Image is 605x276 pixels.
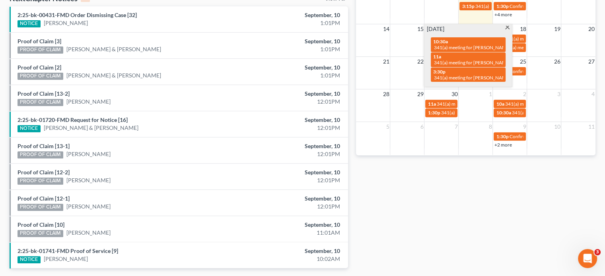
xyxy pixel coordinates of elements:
[436,101,513,107] span: 341(a) meeting for [PERSON_NAME]
[18,195,70,202] a: Proof of Claim [12-1]
[18,125,41,132] div: NOTICE
[18,116,128,123] a: 2:25-bk-01720-FMD Request for Notice [16]
[450,89,458,99] span: 30
[18,151,63,158] div: PROOF OF CLAIM
[475,3,552,9] span: 341(a) meeting for [PERSON_NAME]
[238,19,340,27] div: 1:01PM
[553,57,561,66] span: 26
[66,45,161,53] a: [PERSON_NAME] & [PERSON_NAME]
[238,195,340,203] div: September, 10
[462,3,474,9] span: 3:15p
[519,57,527,66] span: 25
[434,75,553,81] span: 341(a) meeting for [PERSON_NAME] & [PERSON_NAME]
[66,150,111,158] a: [PERSON_NAME]
[496,101,504,107] span: 10a
[66,229,111,237] a: [PERSON_NAME]
[238,247,340,255] div: September, 10
[433,69,445,75] span: 3:30p
[594,249,601,255] span: 3
[18,64,61,71] a: Proof of Claim [2]
[433,39,448,44] span: 10:30a
[238,221,340,229] div: September, 10
[488,89,492,99] span: 1
[66,98,111,106] a: [PERSON_NAME]
[522,89,527,99] span: 2
[44,124,138,132] a: [PERSON_NAME] & [PERSON_NAME]
[238,71,340,79] div: 1:01PM
[238,37,340,45] div: September, 10
[385,122,390,131] span: 5
[18,143,70,149] a: Proof of Claim [13-1]
[44,19,88,27] a: [PERSON_NAME]
[488,122,492,131] span: 8
[18,46,63,54] div: PROOF OF CLAIM
[238,229,340,237] div: 11:01AM
[238,142,340,150] div: September, 10
[591,89,595,99] span: 4
[18,247,118,254] a: 2:25-bk-01741-FMD Proof of Service [9]
[553,122,561,131] span: 10
[587,57,595,66] span: 27
[433,54,441,60] span: 11a
[18,20,41,27] div: NOTICE
[66,203,111,210] a: [PERSON_NAME]
[238,45,340,53] div: 1:01PM
[18,90,70,97] a: Proof of Claim [13-2]
[434,44,511,50] span: 341(a) meeting for [PERSON_NAME]
[238,90,340,98] div: September, 10
[18,230,63,237] div: PROOF OF CLAIM
[522,122,527,131] span: 9
[66,71,161,79] a: [PERSON_NAME] & [PERSON_NAME]
[496,3,508,9] span: 1:30p
[18,204,63,211] div: PROOF OF CLAIM
[578,249,597,268] iframe: Intercom live chat
[18,73,63,80] div: PROOF OF CLAIM
[494,12,512,17] a: +4 more
[427,25,444,33] span: [DATE]
[18,38,61,44] a: Proof of Claim [3]
[238,64,340,71] div: September, 10
[553,24,561,34] span: 19
[382,89,390,99] span: 28
[453,122,458,131] span: 7
[519,24,527,34] span: 18
[382,24,390,34] span: 14
[428,110,440,116] span: 1:30p
[18,256,41,263] div: NOTICE
[441,110,560,116] span: 341(a) meeting for [PERSON_NAME] & [PERSON_NAME]
[419,122,424,131] span: 6
[428,101,436,107] span: 11a
[382,57,390,66] span: 21
[18,99,63,106] div: PROOF OF CLAIM
[66,176,111,184] a: [PERSON_NAME]
[587,122,595,131] span: 11
[238,255,340,263] div: 10:02AM
[587,24,595,34] span: 20
[238,116,340,124] div: September, 10
[238,11,340,19] div: September, 10
[496,110,511,116] span: 10:30a
[238,203,340,210] div: 12:01PM
[238,124,340,132] div: 12:01PM
[416,89,424,99] span: 29
[434,60,511,66] span: 341(a) meeting for [PERSON_NAME]
[18,221,64,228] a: Proof of Claim [10]
[556,89,561,99] span: 3
[44,255,88,263] a: [PERSON_NAME]
[238,176,340,184] div: 12:01PM
[494,142,512,148] a: +2 more
[496,133,508,139] span: 1:30p
[18,169,70,176] a: Proof of Claim [12-2]
[509,3,599,9] span: Confirmation hearing for [PERSON_NAME]
[416,24,424,34] span: 15
[416,57,424,66] span: 22
[18,12,137,18] a: 2:25-bk-00431-FMD Order Dismissing Case [32]
[238,168,340,176] div: September, 10
[238,98,340,106] div: 12:01PM
[18,178,63,185] div: PROOF OF CLAIM
[238,150,340,158] div: 12:01PM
